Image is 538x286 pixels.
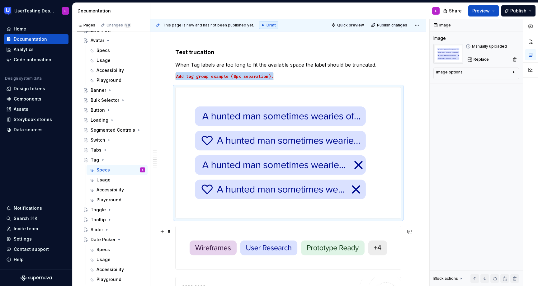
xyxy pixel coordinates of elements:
span: Quick preview [337,23,364,28]
a: Accessibility [87,185,148,195]
div: Analytics [14,46,34,53]
a: Loading [81,115,148,125]
strong: Text trucation [175,49,214,55]
div: Contact support [14,246,49,252]
div: Image options [436,70,463,75]
div: Playground [97,77,121,83]
a: Segmented Controls [81,125,148,135]
span: 99 [124,23,131,28]
a: Tabs [81,145,148,155]
a: Playground [87,274,148,284]
a: Specs [87,45,148,55]
a: Documentation [4,34,68,44]
svg: Supernova Logo [21,275,52,281]
a: Playground [87,195,148,205]
a: Analytics [4,45,68,54]
div: Tooltip [91,217,106,223]
div: Settings [14,236,32,242]
div: Specs [97,167,110,173]
div: Usage [97,177,111,183]
div: Notifications [14,205,42,211]
img: b2dbe199-1f0c-43fc-a64a-a7a566309a06.png [176,87,385,218]
a: Bulk Selector [81,95,148,105]
div: Assets [14,106,28,112]
div: Block actions [433,274,464,283]
a: Usage [87,175,148,185]
a: Assets [4,104,68,114]
a: Invite team [4,224,68,234]
a: Usage [87,255,148,265]
div: Date Picker [91,237,116,243]
div: Specs [97,246,110,253]
div: Pages [77,23,95,28]
div: Documentation [78,8,148,14]
a: Toggle [81,205,148,215]
div: Manually uploaded [466,44,519,49]
span: Replace [474,57,489,62]
a: Design tokens [4,84,68,94]
a: Accessibility [87,65,148,75]
button: Publish [501,5,536,16]
div: Playground [97,276,121,283]
div: Tag [91,157,99,163]
div: Help [14,256,24,263]
div: Usage [97,256,111,263]
button: Search ⌘K [4,213,68,223]
span: Publish changes [377,23,407,28]
button: UserTesting Design SystemL [1,4,71,17]
div: Switch [91,137,105,143]
div: Loading [91,117,108,123]
div: Specs [97,47,110,54]
button: Contact support [4,244,68,254]
button: Help [4,255,68,265]
span: Publish [510,8,526,14]
a: Tag [81,155,148,165]
a: Data sources [4,125,68,135]
button: Quick preview [329,21,367,30]
div: Accessibility [97,67,124,73]
div: Invite team [14,226,38,232]
div: Button [91,107,105,113]
div: Components [14,96,41,102]
a: Playground [87,75,148,85]
a: Settings [4,234,68,244]
div: Design tokens [14,86,45,92]
a: Button [81,105,148,115]
div: Search ⌘K [14,215,37,222]
div: Bulk Selector [91,97,119,103]
button: Image options [436,70,516,77]
a: Accessibility [87,265,148,274]
a: Switch [81,135,148,145]
button: Replace [466,55,492,64]
a: Code automation [4,55,68,65]
img: 41adf70f-fc1c-4662-8e2d-d2ab9c673b1b.png [4,7,12,15]
a: Components [4,94,68,104]
span: This page is new and has not been published yet. [163,23,254,28]
span: Preview [472,8,490,14]
img: f004af10-1a9a-4f28-be88-5af4066785a4.png [176,226,401,269]
div: Block actions [433,276,458,281]
p: When Tag labels are too long to fit the available space the label should be truncated. [175,61,401,68]
div: Playground [97,197,121,203]
button: Publish changes [369,21,410,30]
div: Segmented Controls [91,127,135,133]
a: Home [4,24,68,34]
div: Data sources [14,127,43,133]
div: L [64,8,66,13]
div: Avatar [91,37,104,44]
div: UserTesting Design System [14,8,54,14]
div: L [142,167,143,173]
span: Share [449,8,462,14]
button: Share [440,5,466,16]
div: L [435,8,437,13]
div: Slider [91,227,103,233]
button: Preview [468,5,499,16]
div: Design system data [5,76,42,81]
a: Storybook stories [4,115,68,124]
span: Draft [267,23,276,28]
div: Code automation [14,57,51,63]
div: Usage [97,57,111,63]
a: Tooltip [81,215,148,225]
a: Slider [81,225,148,235]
